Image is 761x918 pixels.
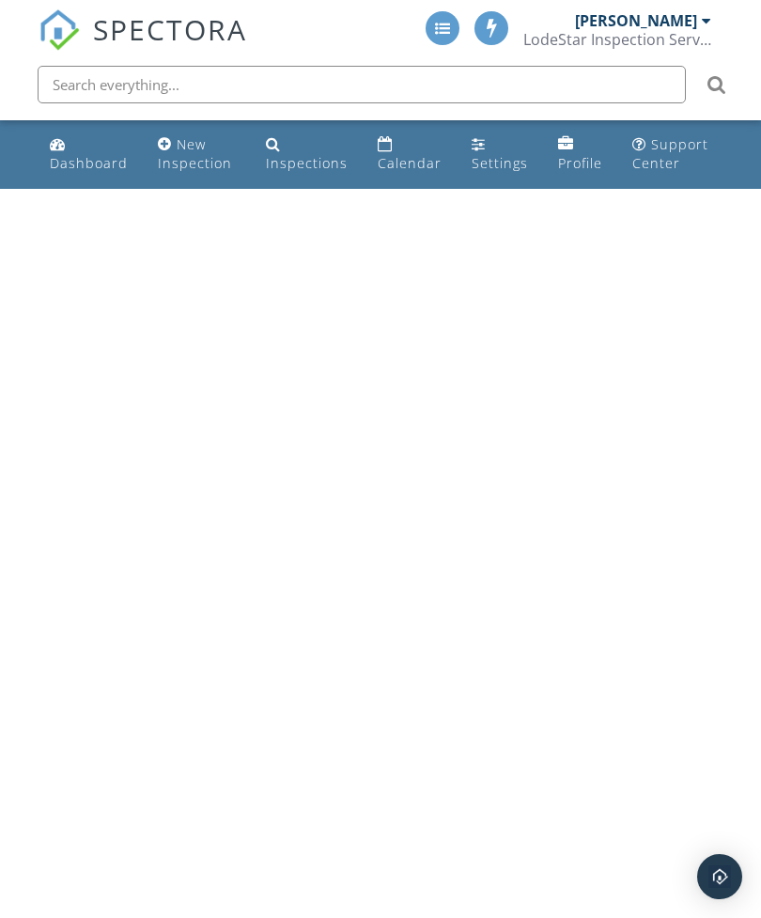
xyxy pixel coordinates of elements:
div: Settings [472,154,528,172]
div: Calendar [378,154,442,172]
a: Inspections [258,128,355,181]
div: Support Center [632,135,708,172]
span: SPECTORA [93,9,247,49]
a: Calendar [370,128,449,181]
div: Dashboard [50,154,128,172]
a: SPECTORA [39,25,247,65]
div: Profile [558,154,602,172]
a: Settings [464,128,536,181]
a: Dashboard [42,128,135,181]
a: New Inspection [150,128,243,181]
div: [PERSON_NAME] [575,11,697,30]
a: Support Center [625,128,720,181]
div: Inspections [266,154,348,172]
input: Search everything... [38,66,686,103]
img: The Best Home Inspection Software - Spectora [39,9,80,51]
div: New Inspection [158,135,232,172]
a: Profile [551,128,610,181]
div: Open Intercom Messenger [697,854,742,899]
div: LodeStar Inspection Services [523,30,711,49]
